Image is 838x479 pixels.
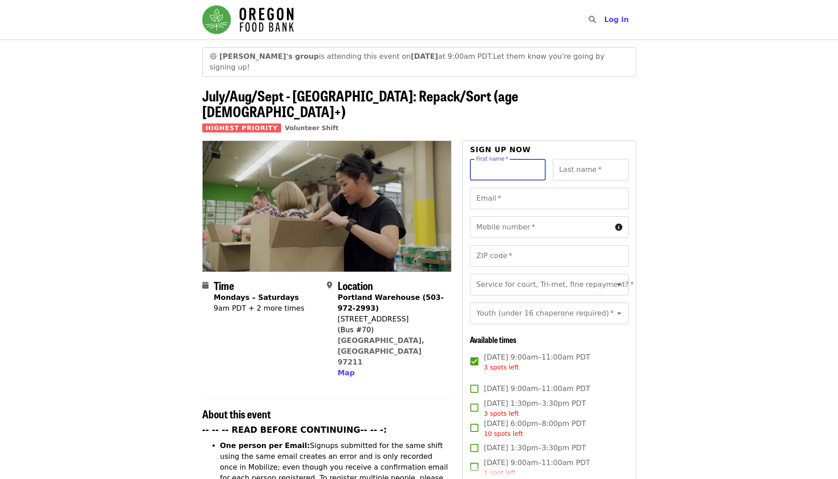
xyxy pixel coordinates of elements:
span: [DATE] 6:00pm–8:00pm PDT [484,418,586,439]
input: Last name [553,159,629,180]
strong: -- -- -- READ BEFORE CONTINUING-- -- -: [202,425,387,435]
input: First name [470,159,546,180]
span: 3 spots left [484,410,519,417]
strong: Mondays – Saturdays [214,293,299,302]
img: Oregon Food Bank - Home [202,5,294,34]
div: (Bus #70) [338,325,444,335]
button: Map [338,368,355,378]
span: [DATE] 9:00am–11:00am PDT [484,383,590,394]
i: calendar icon [202,281,208,290]
span: Available times [470,334,517,345]
strong: [DATE] [411,52,438,61]
input: ZIP code [470,245,628,267]
strong: Portland Warehouse (503-972-2993) [338,293,444,312]
div: 9am PDT + 2 more times [214,303,304,314]
i: map-marker-alt icon [327,281,332,290]
span: About this event [202,406,271,422]
span: [DATE] 1:30pm–3:30pm PDT [484,398,586,418]
button: Open [613,278,625,291]
span: Map [338,369,355,377]
span: Sign up now [470,145,531,154]
strong: [PERSON_NAME]'s group [219,52,319,61]
span: grinning face emoji [210,52,217,61]
span: [DATE] 9:00am–11:00am PDT [484,457,590,478]
span: [DATE] 1:30pm–3:30pm PDT [484,443,586,453]
span: Location [338,277,373,293]
label: First name [476,156,508,162]
strong: One person per Email: [220,441,310,450]
input: Mobile number [470,216,611,238]
i: search icon [589,15,596,24]
input: Search [601,9,608,31]
span: 3 spots left [484,364,519,371]
a: Volunteer Shift [285,124,339,132]
span: July/Aug/Sept - [GEOGRAPHIC_DATA]: Repack/Sort (age [DEMOGRAPHIC_DATA]+) [202,85,518,122]
span: 1 spot left [484,469,516,476]
span: Log in [604,15,629,24]
span: Time [214,277,234,293]
a: [GEOGRAPHIC_DATA], [GEOGRAPHIC_DATA] 97211 [338,336,425,366]
div: [STREET_ADDRESS] [338,314,444,325]
button: Log in [597,11,636,29]
input: Email [470,188,628,209]
span: 10 spots left [484,430,523,437]
span: [DATE] 9:00am–11:00am PDT [484,352,590,372]
span: Highest Priority [202,123,282,132]
img: July/Aug/Sept - Portland: Repack/Sort (age 8+) organized by Oregon Food Bank [203,141,452,271]
span: is attending this event on at 9:00am PDT. [219,52,493,61]
button: Open [613,307,625,320]
i: circle-info icon [615,223,622,232]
